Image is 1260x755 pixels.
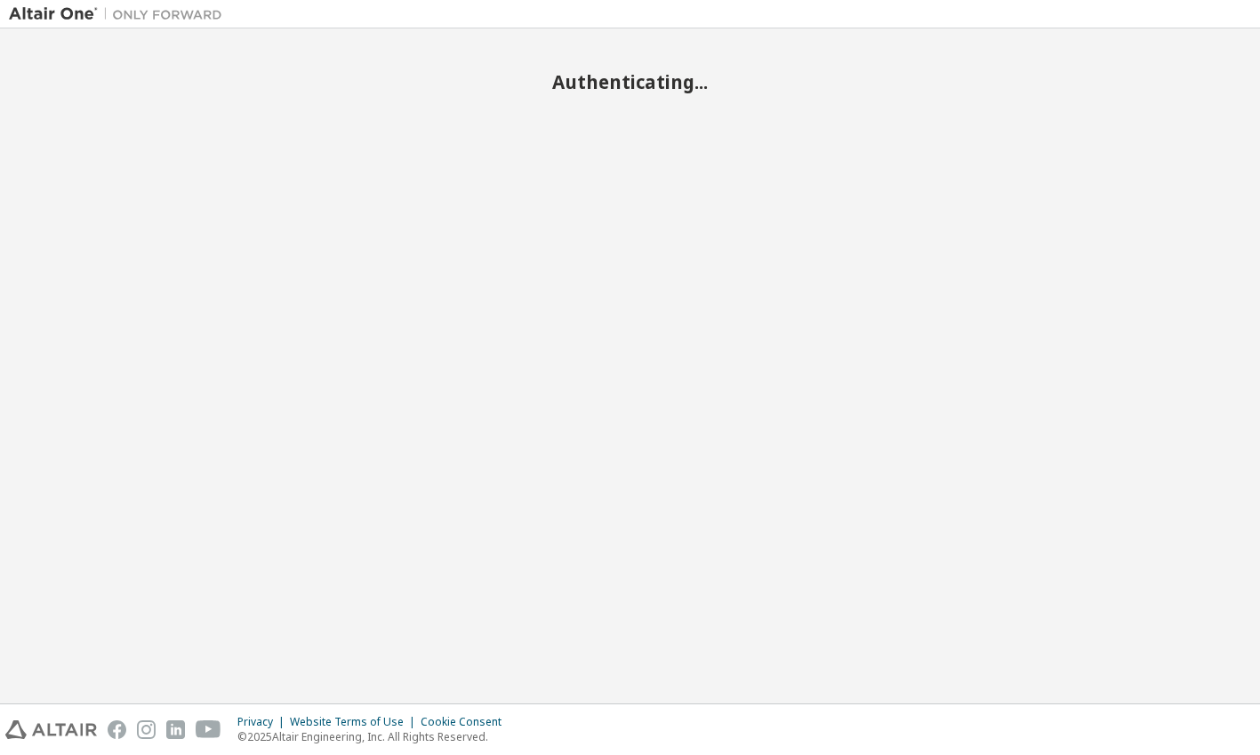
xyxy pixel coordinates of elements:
[9,70,1251,93] h2: Authenticating...
[290,715,421,729] div: Website Terms of Use
[196,720,221,739] img: youtube.svg
[108,720,126,739] img: facebook.svg
[237,729,512,744] p: © 2025 Altair Engineering, Inc. All Rights Reserved.
[9,5,231,23] img: Altair One
[5,720,97,739] img: altair_logo.svg
[137,720,156,739] img: instagram.svg
[237,715,290,729] div: Privacy
[421,715,512,729] div: Cookie Consent
[166,720,185,739] img: linkedin.svg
